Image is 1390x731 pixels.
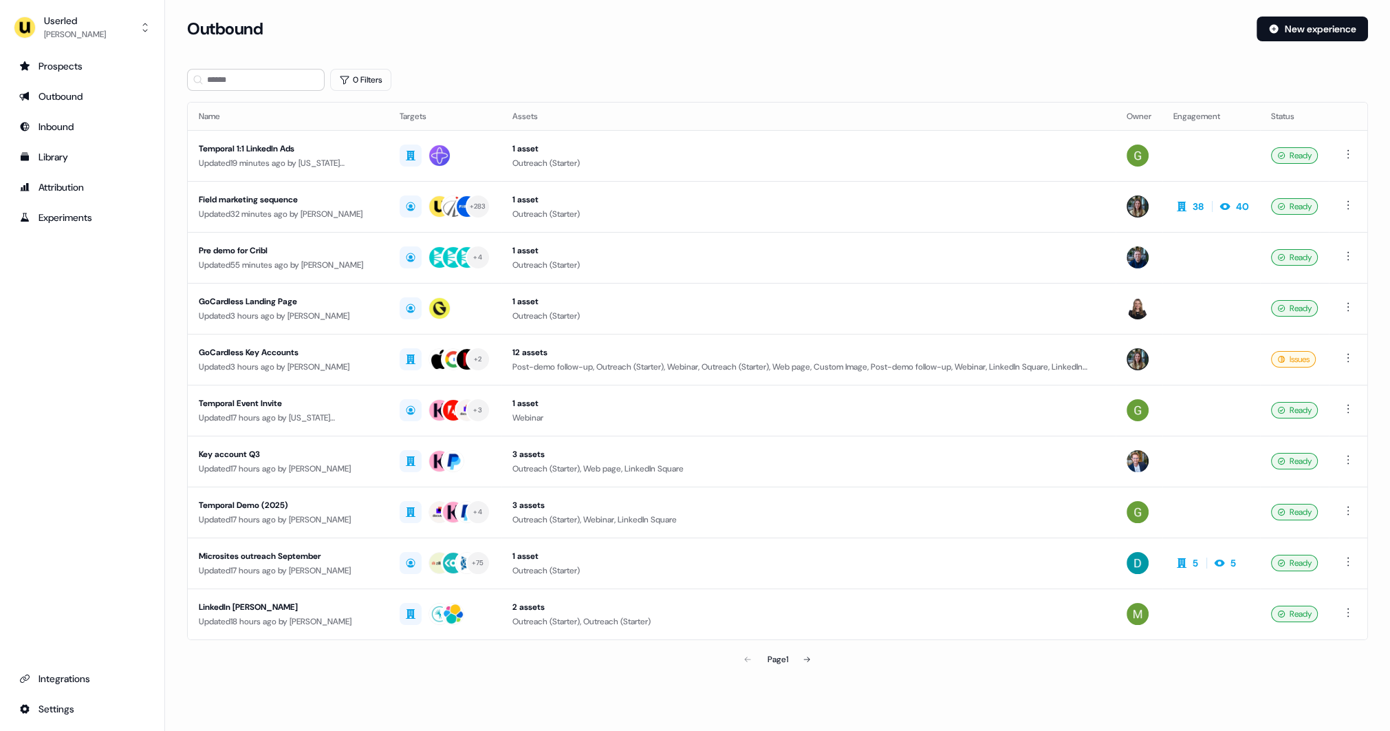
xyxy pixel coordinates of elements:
[470,200,486,213] div: + 283
[1236,200,1249,213] div: 40
[1271,555,1318,571] div: Ready
[199,295,378,308] div: GoCardless Landing Page
[512,295,1105,308] div: 1 asset
[199,549,378,563] div: Microsites outreach September
[1271,606,1318,622] div: Ready
[11,55,153,77] a: Go to prospects
[44,28,106,41] div: [PERSON_NAME]
[11,206,153,229] a: Go to experiments
[1230,556,1236,570] div: 5
[512,615,1105,628] div: Outreach (Starter), Outreach (Starter)
[11,85,153,107] a: Go to outbound experience
[512,600,1105,614] div: 2 assets
[1193,200,1204,213] div: 38
[473,506,482,518] div: + 4
[199,156,378,170] div: Updated 19 minutes ago by [US_STATE][PERSON_NAME]
[19,702,145,716] div: Settings
[199,462,378,476] div: Updated 17 hours ago by [PERSON_NAME]
[19,150,145,164] div: Library
[1257,17,1368,41] button: New experience
[1127,603,1149,625] img: Mickael
[199,513,378,527] div: Updated 17 hours ago by [PERSON_NAME]
[512,244,1105,257] div: 1 asset
[199,142,378,156] div: Temporal 1:1 LinkedIn Ads
[473,404,482,416] div: + 3
[1271,249,1318,266] div: Ready
[199,447,378,461] div: Key account Q3
[474,353,482,365] div: + 2
[1162,103,1260,130] th: Engagement
[19,89,145,103] div: Outbound
[1127,145,1149,167] img: Georgia
[19,120,145,134] div: Inbound
[11,116,153,138] a: Go to Inbound
[501,103,1116,130] th: Assets
[1271,504,1318,520] div: Ready
[1127,348,1149,370] img: Charlotte
[767,653,788,666] div: Page 1
[1271,453,1318,469] div: Ready
[512,462,1105,476] div: Outreach (Starter), Web page, LinkedIn Square
[1271,147,1318,164] div: Ready
[512,513,1105,527] div: Outreach (Starter), Webinar, LinkedIn Square
[199,309,378,323] div: Updated 3 hours ago by [PERSON_NAME]
[1271,402,1318,419] div: Ready
[199,411,378,425] div: Updated 17 hours ago by [US_STATE][PERSON_NAME]
[19,211,145,224] div: Experiments
[187,19,263,39] h3: Outbound
[11,668,153,690] a: Go to integrations
[199,396,378,410] div: Temporal Event Invite
[199,600,378,614] div: LinkedIn [PERSON_NAME]
[11,11,153,44] button: Userled[PERSON_NAME]
[512,258,1105,272] div: Outreach (Starter)
[1127,195,1149,218] img: Charlotte
[199,244,378,257] div: Pre demo for Cribl
[512,411,1105,425] div: Webinar
[1271,351,1316,368] div: Issues
[1127,450,1149,472] img: Yann
[199,360,378,374] div: Updated 3 hours ago by [PERSON_NAME]
[512,156,1105,170] div: Outreach (Starter)
[199,564,378,578] div: Updated 17 hours ago by [PERSON_NAME]
[19,672,145,686] div: Integrations
[512,498,1105,512] div: 3 assets
[330,69,391,91] button: 0 Filters
[1127,399,1149,421] img: Georgia
[199,258,378,272] div: Updated 55 minutes ago by [PERSON_NAME]
[512,549,1105,563] div: 1 asset
[1116,103,1162,130] th: Owner
[11,146,153,168] a: Go to templates
[512,396,1105,410] div: 1 asset
[1127,552,1149,574] img: David
[199,615,378,628] div: Updated 18 hours ago by [PERSON_NAME]
[512,207,1105,221] div: Outreach (Starter)
[199,346,378,359] div: GoCardless Key Accounts
[473,251,482,264] div: + 4
[1193,556,1198,570] div: 5
[11,176,153,198] a: Go to attribution
[512,360,1105,374] div: Post-demo follow-up, Outreach (Starter), Webinar, Outreach (Starter), Web page, Custom Image, Pos...
[472,557,484,569] div: + 75
[1271,198,1318,215] div: Ready
[512,193,1105,206] div: 1 asset
[1127,297,1149,319] img: Geneviève
[389,103,501,130] th: Targets
[1271,300,1318,317] div: Ready
[188,103,389,130] th: Name
[512,564,1105,578] div: Outreach (Starter)
[512,447,1105,461] div: 3 assets
[512,346,1105,359] div: 12 assets
[199,207,378,221] div: Updated 32 minutes ago by [PERSON_NAME]
[199,498,378,512] div: Temporal Demo (2025)
[19,180,145,194] div: Attribution
[512,309,1105,323] div: Outreach (Starter)
[1127,501,1149,523] img: Georgia
[19,59,145,73] div: Prospects
[1127,246,1149,268] img: James
[512,142,1105,156] div: 1 asset
[199,193,378,206] div: Field marketing sequence
[44,14,106,28] div: Userled
[11,698,153,720] a: Go to integrations
[1260,103,1329,130] th: Status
